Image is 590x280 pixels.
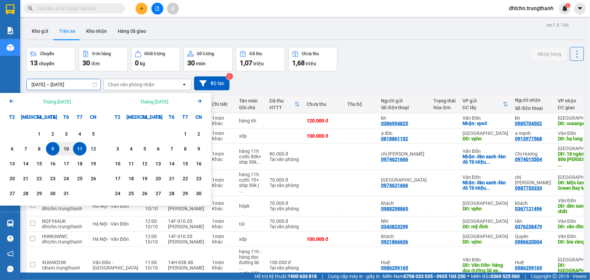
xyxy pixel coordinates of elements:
div: Selected start date. Thứ Năm, tháng 10 9 2025. It's available. [46,142,60,156]
div: Choose Thứ Hai, tháng 10 6 2025. It's available. [5,142,19,156]
div: 1 [34,130,44,138]
div: 26 [140,189,149,197]
span: 13 [30,59,38,67]
div: 20 [154,174,163,183]
button: plus [136,3,147,15]
div: Choose Chủ Nhật, tháng 10 19 2025. It's available. [87,157,100,170]
span: 1 [567,3,569,8]
div: chị Huyền [515,174,551,185]
div: Choose Chủ Nhật, tháng 10 5 2025. It's available. [87,127,100,141]
button: Next month. [195,97,204,106]
div: [GEOGRAPHIC_DATA] [463,201,508,206]
div: Trạng thái [433,98,456,103]
div: Đã thu [250,51,262,56]
div: 19 [89,160,98,168]
span: triệu [253,61,264,66]
button: file-add [151,3,163,15]
div: 14F-010.05 [168,218,205,224]
div: 17 [62,160,71,168]
div: 14 [167,160,176,168]
div: 15 [34,160,44,168]
div: Choose Thứ Bảy, tháng 11 1 2025. It's available. [179,127,192,141]
span: plus [139,6,144,11]
div: Khác [212,183,232,188]
div: kh [515,115,551,121]
div: Đã thu [269,98,294,103]
div: 23 [194,174,204,183]
span: ... [486,185,490,191]
div: Choose Thứ Sáu, tháng 10 10 2025. It's available. [60,142,73,156]
div: Choose Thứ Hai, tháng 10 13 2025. It's available. [5,157,19,170]
button: Chuyến13chuyến [26,47,75,71]
div: Choose Thứ Tư, tháng 11 12 2025. It's available. [138,157,151,170]
div: T4 [138,110,151,124]
div: Số điện thoại [381,105,427,110]
div: 0367121496 [515,206,542,211]
div: [PERSON_NAME] [168,206,205,211]
div: Choose Thứ Bảy, tháng 11 29 2025. It's available. [179,187,192,200]
div: Choose Thứ Ba, tháng 10 14 2025. It's available. [19,157,32,170]
div: Choose Thứ Ba, tháng 11 4 2025. It's available. [124,142,138,156]
div: 70.000 đ [269,218,300,224]
div: 1 [181,130,190,138]
span: search [28,6,33,11]
div: hàng 11h [239,172,263,177]
div: Ghi chú [239,105,263,110]
div: 0987753333 [515,185,542,191]
div: 26 [89,174,98,183]
div: 27 [154,189,163,197]
div: Choose Thứ Bảy, tháng 10 25 2025. It's available. [73,172,87,185]
div: 4 [126,145,136,153]
div: Tháng [DATE] [140,98,168,105]
div: Choose Chủ Nhật, tháng 11 16 2025. It's available. [192,157,206,170]
div: 28 [167,189,176,197]
div: T5 [151,110,165,124]
span: ... [486,159,490,165]
div: Vân Đồn [463,115,508,121]
div: 12:00 [145,218,161,224]
div: 6 [154,145,163,153]
div: Choose Thứ Năm, tháng 10 16 2025. It's available. [46,157,60,170]
div: Người nhận [515,97,551,103]
div: Choose Thứ Tư, tháng 10 1 2025. It's available. [32,127,46,141]
div: Choose Thứ Ba, tháng 11 11 2025. It's available. [124,157,138,170]
div: Choose Thứ Năm, tháng 11 27 2025. It's available. [151,187,165,200]
div: Tại văn phòng [269,206,300,211]
div: a đức [381,131,427,136]
div: 12 [89,145,98,153]
button: Previous month. [7,97,16,106]
div: 0985704502 [515,121,542,126]
div: Tại văn phòng [269,157,300,162]
div: cước 70+ ship 50k ( đtt cho lái xe ) [239,177,263,193]
button: Trên xe [54,23,81,39]
div: 10 [113,160,122,168]
div: Choose Thứ Bảy, tháng 11 15 2025. It's available. [179,157,192,170]
div: Khác [212,121,232,126]
div: 5 [89,130,98,138]
div: 19 [140,174,149,183]
img: solution-icon [7,27,14,34]
div: Choose Thứ Hai, tháng 10 20 2025. It's available. [5,172,19,185]
div: khách [381,201,427,206]
span: Hà Nội - Vân Đồn [93,221,129,227]
div: 0974015504 [515,157,542,162]
div: 2 [194,130,204,138]
span: 0 [135,59,139,67]
div: 23 [48,174,57,183]
div: 1 món [212,177,232,183]
div: 1 món [212,131,232,136]
div: [GEOGRAPHIC_DATA] [463,218,508,224]
div: Choose Thứ Tư, tháng 10 15 2025. It's available. [32,157,46,170]
div: 80.000 đ [269,151,300,157]
button: Kho gửi [26,23,54,39]
div: 25 [126,189,136,197]
div: 120.000 đ [307,118,340,123]
div: 0386954825 [381,121,408,126]
button: Bộ lọc [194,76,230,90]
th: Toggle SortBy [266,95,303,113]
button: Đã thu1,07 triệu [236,47,285,71]
input: Tìm tên, số ĐT hoặc mã đơn [37,5,117,12]
span: aim [170,6,175,11]
div: Choose Thứ Tư, tháng 10 22 2025. It's available. [32,172,46,185]
div: [MEDICAL_DATA] [19,110,32,124]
